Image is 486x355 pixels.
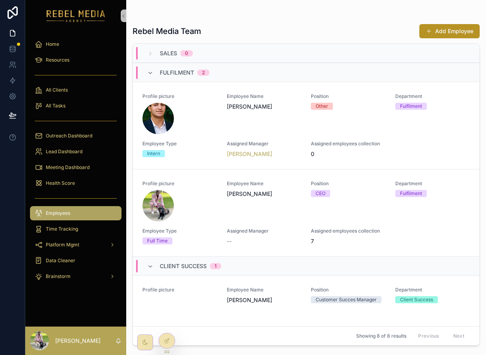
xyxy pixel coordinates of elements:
span: Profile picture [142,287,217,293]
span: Platform Mgmt [46,242,79,248]
a: Profile pictureEmployee Name[PERSON_NAME]PositionOtherDepartmentFulfilmentEmployee TypeInternAssi... [133,82,479,169]
span: 0 [311,150,314,158]
span: All Tasks [46,103,65,109]
span: Position [311,93,386,100]
a: All Clients [30,83,121,97]
a: Home [30,37,121,51]
span: Home [46,41,59,47]
span: Assigned employees collection [311,228,386,234]
span: Fulfilment [160,69,194,77]
span: Assigned Manager [227,228,302,234]
span: Employee Type [142,141,217,147]
a: Resources [30,53,121,67]
div: Customer Succes Manager [316,296,377,303]
a: [PERSON_NAME] [227,150,272,158]
span: Data Cleaner [46,257,75,264]
div: Other [316,103,328,110]
span: Showing 8 of 8 results [356,333,406,339]
div: CEO [316,190,325,197]
span: Profile picture [142,93,217,100]
span: Brainstorm [46,273,71,280]
div: 1 [215,263,217,269]
p: [PERSON_NAME] [55,337,101,345]
div: Full Time [147,237,168,244]
span: Meeting Dashboard [46,164,90,171]
div: 0 [185,50,188,56]
span: Employee Name [227,287,302,293]
span: Employees [46,210,70,216]
a: Health Score [30,176,121,190]
span: Assigned employees collection [311,141,386,147]
a: Outreach Dashboard [30,129,121,143]
span: Client Success [160,262,207,270]
button: Add Employee [419,24,480,38]
a: Platform Mgmt [30,238,121,252]
span: [PERSON_NAME] [227,190,302,198]
span: Department [395,93,470,100]
img: App logo [47,9,105,22]
div: Client Success [400,296,433,303]
div: Fulfilment [400,190,422,197]
a: All Tasks [30,99,121,113]
a: Lead Dashboard [30,145,121,159]
span: Employee Name [227,93,302,100]
a: Brainstorm [30,269,121,284]
span: Profile picture [142,180,217,187]
span: Sales [160,49,177,57]
span: Employee Name [227,180,302,187]
span: Assigned Manager [227,141,302,147]
span: Outreach Dashboard [46,133,92,139]
span: [PERSON_NAME] [227,103,302,111]
div: Intern [147,150,160,157]
span: [PERSON_NAME] [227,296,302,304]
span: Position [311,287,386,293]
span: Position [311,180,386,187]
span: Department [395,180,470,187]
a: Employees [30,206,121,220]
span: Employee Type [142,228,217,234]
a: Data Cleaner [30,254,121,268]
div: 2 [202,69,205,76]
span: Department [395,287,470,293]
span: Health Score [46,180,75,186]
div: scrollable content [25,32,126,294]
span: -- [227,237,232,245]
a: Profile pictureEmployee Name[PERSON_NAME]PositionCEODepartmentFulfilmentEmployee TypeFull TimeAss... [133,169,479,256]
span: Time Tracking [46,226,78,232]
span: 7 [311,237,314,245]
span: All Clients [46,87,68,93]
span: Resources [46,57,69,63]
div: Fulfilment [400,103,422,110]
h1: Rebel Media Team [133,26,201,37]
a: Time Tracking [30,222,121,236]
span: Lead Dashboard [46,148,82,155]
a: Meeting Dashboard [30,160,121,175]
